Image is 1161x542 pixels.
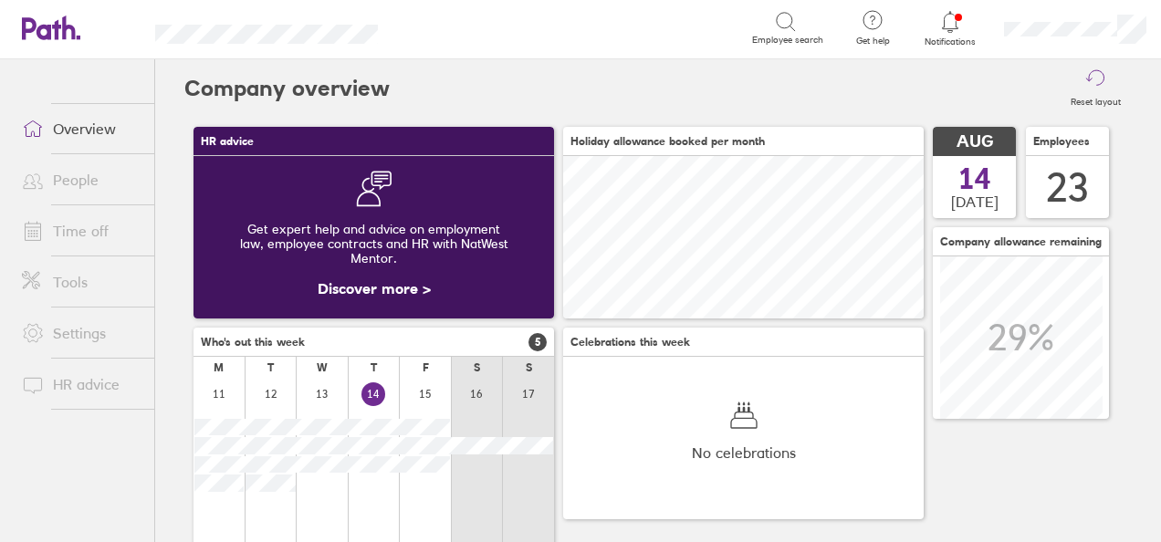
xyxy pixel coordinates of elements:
[570,336,690,349] span: Celebrations this week
[1060,59,1132,118] button: Reset layout
[692,444,796,461] span: No celebrations
[951,193,999,210] span: [DATE]
[7,366,154,402] a: HR advice
[214,361,224,374] div: M
[7,162,154,198] a: People
[317,361,328,374] div: W
[958,164,991,193] span: 14
[7,264,154,300] a: Tools
[570,135,765,148] span: Holiday allowance booked per month
[1046,164,1090,211] div: 23
[7,110,154,147] a: Overview
[474,361,480,374] div: S
[371,361,377,374] div: T
[201,336,305,349] span: Who's out this week
[1033,135,1090,148] span: Employees
[7,213,154,249] a: Time off
[1060,91,1132,108] label: Reset layout
[184,59,390,118] h2: Company overview
[528,333,547,351] span: 5
[526,361,532,374] div: S
[843,36,903,47] span: Get help
[921,9,980,47] a: Notifications
[7,315,154,351] a: Settings
[208,207,539,280] div: Get expert help and advice on employment law, employee contracts and HR with NatWest Mentor.
[921,36,980,47] span: Notifications
[940,235,1102,248] span: Company allowance remaining
[318,279,431,297] a: Discover more >
[201,135,254,148] span: HR advice
[427,19,474,36] div: Search
[752,35,823,46] span: Employee search
[423,361,429,374] div: F
[267,361,274,374] div: T
[957,132,993,151] span: AUG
